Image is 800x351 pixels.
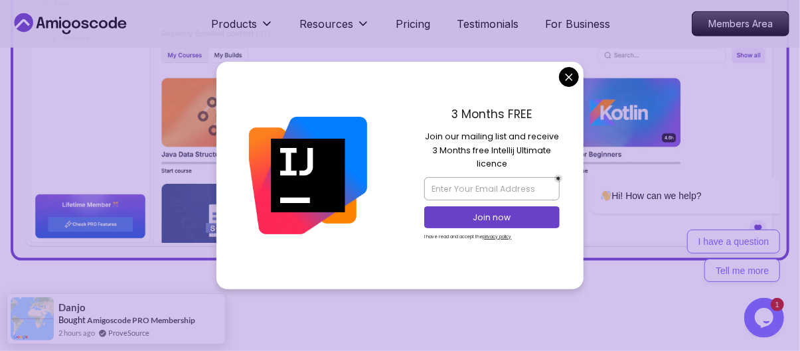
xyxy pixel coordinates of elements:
a: For Business [546,16,611,32]
span: Danjo [58,302,86,313]
p: Resources [300,16,354,32]
button: Products [212,16,274,42]
button: Resources [300,16,370,42]
a: ProveSource [108,327,149,338]
a: Pricing [396,16,431,32]
a: Members Area [692,11,789,36]
iframe: chat widget [744,298,787,338]
p: Products [212,16,258,32]
a: Amigoscode PRO Membership [87,315,195,325]
a: Testimonials [457,16,519,32]
span: Bought [58,315,86,325]
p: Members Area [692,12,789,36]
span: 2 hours ago [58,327,95,338]
iframe: chat widget [548,73,787,291]
img: provesource social proof notification image [11,297,54,340]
